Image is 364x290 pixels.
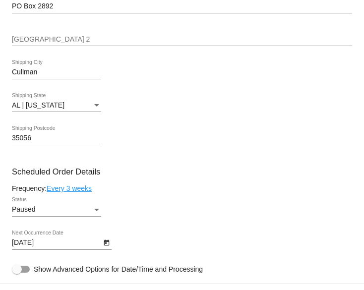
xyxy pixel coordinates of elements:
input: Shipping City [12,68,101,76]
mat-select: Shipping State [12,102,101,110]
span: Show Advanced Options for Date/Time and Processing [34,264,203,274]
span: AL | [US_STATE] [12,101,64,109]
mat-select: Status [12,206,101,214]
input: Shipping Street 1 [12,2,352,10]
input: Next Occurrence Date [12,239,101,247]
div: Frequency: [12,184,352,192]
button: Open calendar [101,237,112,247]
span: Paused [12,205,35,213]
h3: Scheduled Order Details [12,167,352,176]
a: Every 3 weeks [47,184,92,192]
input: Shipping Postcode [12,134,101,142]
input: Shipping Street 2 [12,36,352,44]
